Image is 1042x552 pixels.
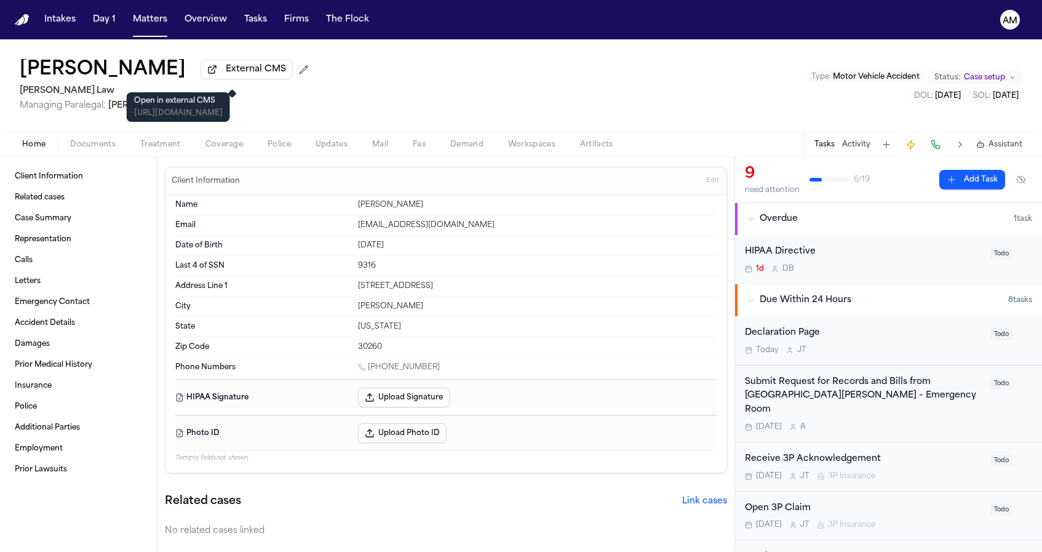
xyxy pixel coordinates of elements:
[800,471,809,481] span: J T
[175,388,351,407] dt: HIPAA Signature
[735,366,1042,442] div: Open task: Submit Request for Records and Bills from Piedmont Henry Hospital – Emergency Room
[745,326,983,340] div: Declaration Page
[165,493,241,510] h2: Related cases
[976,140,1022,150] button: Assistant
[745,164,800,184] div: 9
[279,9,314,31] button: Firms
[1010,170,1032,190] button: Hide completed tasks (⌘⇧H)
[10,167,147,186] a: Client Information
[828,471,875,481] span: 3P Insurance
[358,322,717,332] div: [US_STATE]
[828,520,875,530] span: 3P Insurance
[175,200,351,210] dt: Name
[969,90,1022,102] button: Edit SOL: 2027-10-04
[321,9,374,31] button: The Flock
[20,84,314,98] h2: [PERSON_NAME] Law
[10,250,147,270] a: Calls
[358,261,717,271] div: 9316
[180,9,232,31] button: Overview
[450,140,483,150] span: Demand
[358,281,717,291] div: [STREET_ADDRESS]
[990,248,1012,260] span: Todo
[990,504,1012,516] span: Todo
[10,292,147,312] a: Emergency Contact
[10,376,147,396] a: Insurance
[782,264,794,274] span: D B
[358,220,717,230] div: [EMAIL_ADDRESS][DOMAIN_NAME]
[988,140,1022,150] span: Assistant
[175,241,351,250] dt: Date of Birth
[745,185,800,195] div: need attention
[927,136,944,153] button: Make a Call
[316,140,348,150] span: Updates
[10,334,147,354] a: Damages
[735,316,1042,366] div: Open task: Declaration Page
[205,140,243,150] span: Coverage
[756,345,779,355] span: Today
[797,345,806,355] span: J T
[735,203,1042,235] button: Overdue1task
[10,418,147,438] a: Additional Parties
[745,375,983,417] div: Submit Request for Records and Bills from [GEOGRAPHIC_DATA][PERSON_NAME] – Emergency Room
[756,471,782,481] span: [DATE]
[735,235,1042,284] div: Open task: HIPAA Directive
[934,73,960,82] span: Status:
[128,9,172,31] button: Matters
[745,502,983,516] div: Open 3P Claim
[239,9,272,31] button: Tasks
[814,140,835,150] button: Tasks
[706,177,719,185] span: Edit
[10,439,147,458] a: Employment
[508,140,555,150] span: Workspaces
[914,92,933,100] span: DOL :
[756,422,782,432] span: [DATE]
[358,362,440,372] a: Call 1 (404) 984-0334
[1008,295,1032,305] span: 8 task s
[108,101,183,110] span: [PERSON_NAME]
[990,329,1012,340] span: Todo
[990,378,1012,390] span: Todo
[10,271,147,291] a: Letters
[20,101,106,110] span: Managing Paralegal:
[735,284,1042,316] button: Due Within 24 Hours8tasks
[140,140,181,150] span: Treatment
[990,455,1012,466] span: Todo
[175,281,351,291] dt: Address Line 1
[735,492,1042,541] div: Open task: Open 3P Claim
[175,261,351,271] dt: Last 4 of SSN
[20,59,186,81] h1: [PERSON_NAME]
[175,342,351,352] dt: Zip Code
[413,140,426,150] span: Fax
[935,92,961,100] span: [DATE]
[372,140,388,150] span: Mail
[756,520,782,530] span: [DATE]
[702,171,723,191] button: Edit
[811,73,831,81] span: Type :
[800,422,806,432] span: A
[175,220,351,230] dt: Email
[10,397,147,417] a: Police
[70,140,116,150] span: Documents
[910,90,964,102] button: Edit DOL: 2025-10-04
[15,14,30,26] img: Finch Logo
[15,14,30,26] a: Home
[134,108,223,118] p: [URL][DOMAIN_NAME]
[833,73,920,81] span: Motor Vehicle Accident
[358,200,717,210] div: [PERSON_NAME]
[175,302,351,311] dt: City
[10,188,147,207] a: Related cases
[20,59,186,81] button: Edit matter name
[175,322,351,332] dt: State
[10,460,147,479] a: Prior Lawsuits
[854,175,870,185] span: 6 / 19
[358,302,717,311] div: [PERSON_NAME]
[358,423,447,443] button: Upload Photo ID
[760,294,851,306] span: Due Within 24 Hours
[10,209,147,228] a: Case Summary
[928,70,1022,85] button: Change status from Case setup
[10,230,147,249] a: Representation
